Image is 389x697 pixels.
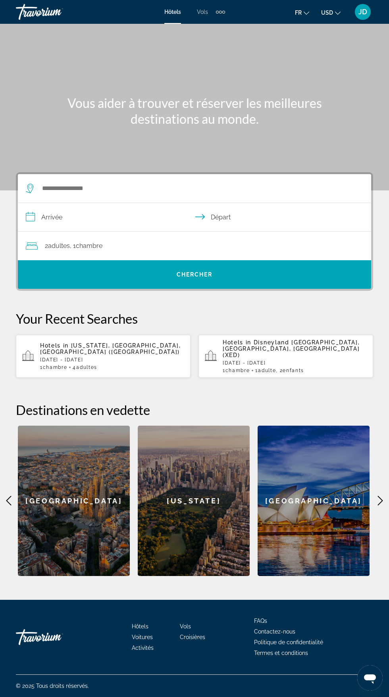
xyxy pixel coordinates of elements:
a: Vols [180,623,191,630]
button: Hotels in Disneyland [GEOGRAPHIC_DATA], [GEOGRAPHIC_DATA], [GEOGRAPHIC_DATA] (XED)[DATE] - [DATE]... [198,334,373,378]
span: Disneyland [GEOGRAPHIC_DATA], [GEOGRAPHIC_DATA], [GEOGRAPHIC_DATA] (XED) [223,339,360,358]
div: Search widget [18,174,371,289]
a: [GEOGRAPHIC_DATA] [258,426,370,576]
h2: Destinations en vedette [16,402,373,418]
iframe: Bouton de lancement de la fenêtre de messagerie [357,665,383,691]
a: Vols [197,9,208,15]
button: Extra navigation items [216,6,225,18]
a: Croisières [180,634,205,640]
span: Hotels in [223,339,251,346]
a: Hôtels [164,9,181,15]
button: Change language [295,7,309,18]
a: Contactez-nous [254,628,295,635]
a: FAQs [254,618,267,624]
span: Chambre [76,242,102,250]
span: fr [295,10,302,16]
span: Hotels in [40,342,69,349]
a: Activités [132,645,154,651]
span: , 2 [276,368,304,373]
button: Check in and out dates [18,203,371,232]
p: [DATE] - [DATE] [223,360,367,366]
span: Chambre [43,365,67,370]
span: 1 [223,368,250,373]
p: Your Recent Searches [16,311,373,326]
a: Politique de confidentialité [254,639,323,645]
button: Change currency [321,7,341,18]
p: [DATE] - [DATE] [40,357,184,363]
span: 1 [40,365,67,370]
a: Hôtels [132,623,148,630]
span: Chambre [225,368,250,373]
button: User Menu [352,4,373,20]
span: JD [358,8,367,16]
a: Voitures [132,634,153,640]
span: Adultes [76,365,97,370]
span: Adulte [258,368,276,373]
a: Travorium [16,2,95,22]
a: [GEOGRAPHIC_DATA] [18,426,130,576]
span: Chercher [177,271,213,278]
span: USD [321,10,333,16]
a: [US_STATE] [138,426,250,576]
span: 2 [45,240,70,252]
span: , 1 [70,240,102,252]
span: © 2025 Tous droits réservés. [16,683,89,689]
span: [US_STATE], [GEOGRAPHIC_DATA], [GEOGRAPHIC_DATA] ([GEOGRAPHIC_DATA]) [40,342,181,355]
button: Chercher [18,260,371,289]
span: Adultes [48,242,70,250]
button: Hotels in [US_STATE], [GEOGRAPHIC_DATA], [GEOGRAPHIC_DATA] ([GEOGRAPHIC_DATA])[DATE] - [DATE]1Cha... [16,334,191,378]
h1: Vous aider à trouver et réserver les meilleures destinations au monde. [46,95,343,127]
span: 1 [255,368,276,373]
a: Termes et conditions [254,650,308,656]
button: Travelers: 2 adults, 0 children [18,232,371,260]
span: 4 [73,365,97,370]
a: Travorium [16,625,95,649]
span: Enfants [283,368,304,373]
